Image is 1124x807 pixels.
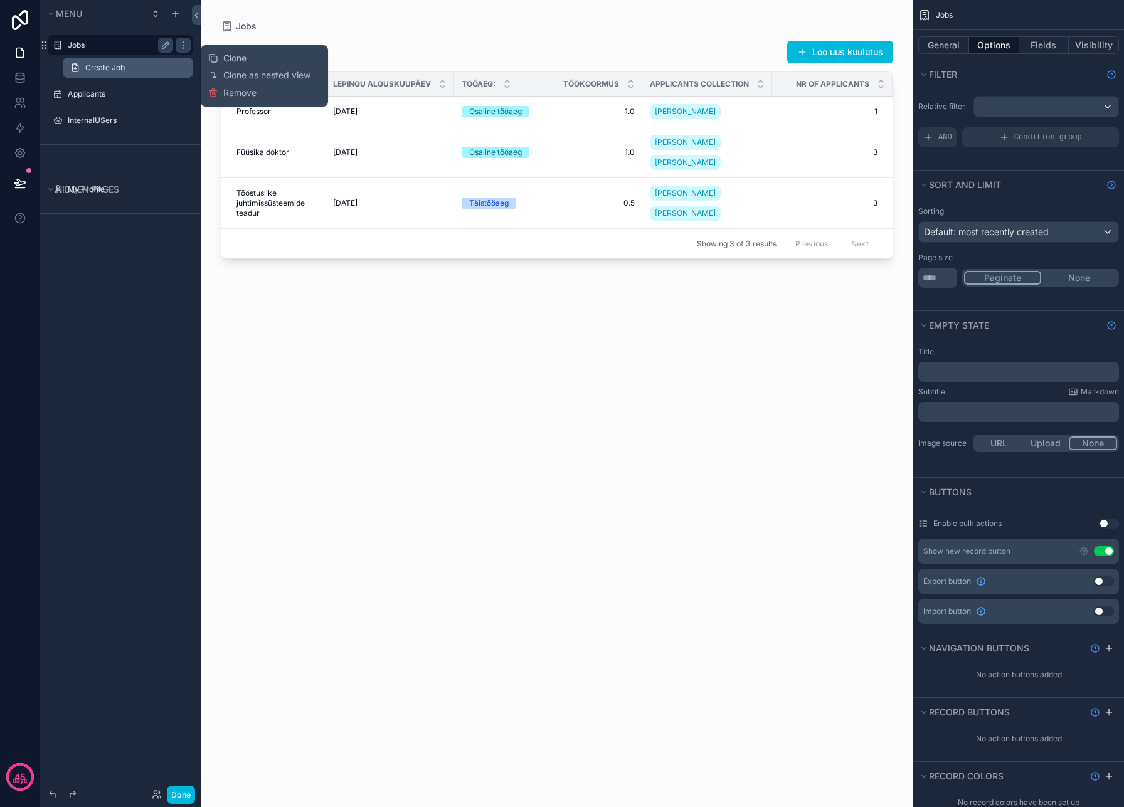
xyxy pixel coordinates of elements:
div: No action buttons added [913,665,1124,685]
button: Navigation buttons [918,640,1085,657]
button: Visibility [1069,36,1119,54]
label: InternalUSers [68,115,186,125]
button: Menu [45,5,143,23]
a: Create Job [63,58,193,78]
button: Paginate [964,271,1041,285]
span: Condition group [1014,132,1082,142]
svg: Show help information [1106,180,1116,190]
span: Clone as nested view [223,69,310,82]
button: Record colors [918,767,1085,785]
svg: Show help information [1106,320,1116,330]
span: Nr of Applicants [796,79,869,89]
button: General [918,36,969,54]
button: None [1069,436,1117,450]
label: Enable bulk actions [933,519,1002,529]
button: Empty state [918,317,1101,334]
button: Sort And Limit [918,176,1101,194]
span: Navigation buttons [929,643,1029,653]
p: days [13,776,28,786]
span: Buttons [929,487,972,497]
div: Show new record button [923,546,1010,556]
button: URL [975,436,1022,450]
button: Clone [208,52,257,65]
span: Sort And Limit [929,179,1001,190]
span: Clone [223,52,247,65]
label: Image source [918,438,968,448]
span: Lepingu alguskuupäev [333,79,431,89]
svg: Show help information [1090,643,1100,653]
button: Done [167,786,195,804]
label: Sorting [918,206,944,216]
button: Options [969,36,1019,54]
label: Subtitle [918,387,945,397]
button: Remove [208,87,257,99]
span: Default: most recently created [924,226,1049,237]
span: Import button [923,606,971,616]
button: Clone as nested view [208,69,321,82]
p: 45 [14,771,26,783]
span: Applicants collection [650,79,749,89]
span: Create Job [85,63,125,73]
button: Default: most recently created [918,221,1119,243]
span: AND [938,132,952,142]
span: Töökoormus [563,79,619,89]
button: Upload [1022,436,1069,450]
button: Hidden pages [45,181,188,198]
svg: Show help information [1106,70,1116,80]
button: Filter [918,66,1101,83]
label: Title [918,347,934,357]
div: scrollable content [918,362,1119,382]
label: Applicants [68,89,186,99]
label: My Profile [68,184,186,194]
span: Tööaeg: [462,79,496,89]
span: Empty state [929,320,989,330]
span: Jobs [936,10,953,20]
div: scrollable content [918,402,1119,422]
svg: Show help information [1090,771,1100,781]
span: Showing 3 of 3 results [697,239,777,249]
span: Record buttons [929,707,1010,717]
span: Filter [929,69,957,80]
button: None [1041,271,1117,285]
span: Export button [923,576,971,586]
a: Markdown [1068,387,1119,397]
span: Markdown [1081,387,1119,397]
label: Jobs [68,40,168,50]
span: Menu [56,8,82,19]
button: Record buttons [918,704,1085,721]
label: Relative filter [918,102,968,112]
button: Fields [1019,36,1069,54]
button: Buttons [918,483,1111,501]
span: Record colors [929,771,1004,781]
label: Page size [918,253,953,263]
span: Remove [223,87,257,99]
div: No action buttons added [913,729,1124,749]
svg: Show help information [1090,707,1100,717]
